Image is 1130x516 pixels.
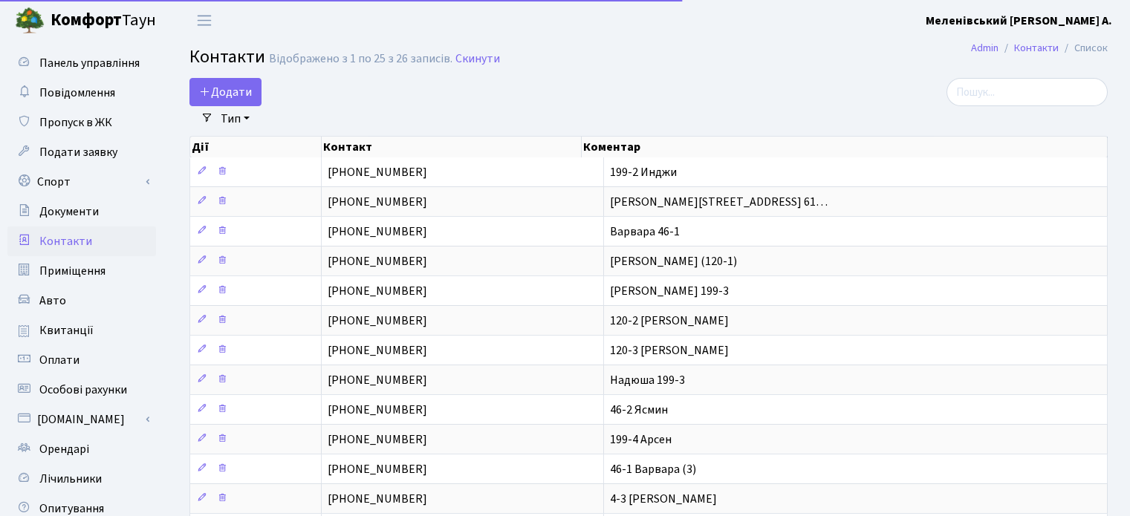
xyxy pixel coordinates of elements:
[7,316,156,345] a: Квитанції
[926,13,1112,29] b: Меленівський [PERSON_NAME] А.
[39,85,115,101] span: Повідомлення
[39,293,66,309] span: Авто
[328,461,427,477] span: [PHONE_NUMBER]
[1059,40,1108,56] li: Список
[39,352,79,368] span: Оплати
[610,164,677,180] span: 199-2 Инджи
[926,12,1112,30] a: Меленівський [PERSON_NAME] А.
[39,203,99,220] span: Документи
[1014,40,1059,56] a: Контакти
[39,233,92,249] span: Контакти
[7,48,156,78] a: Панель управління
[7,78,156,108] a: Повідомлення
[610,313,729,329] span: 120-2 [PERSON_NAME]
[7,375,156,405] a: Особові рахунки
[7,137,156,167] a: Подати заявку
[39,471,102,487] span: Лічильники
[582,137,1108,157] th: Коментар
[39,263,105,279] span: Приміщення
[7,286,156,316] a: Авто
[328,313,427,329] span: [PHONE_NUMBER]
[328,491,427,507] span: [PHONE_NUMBER]
[7,108,156,137] a: Пропуск в ЖК
[610,461,696,477] span: 46-1 Варвара (3)
[215,106,256,131] a: Тип
[199,84,252,100] span: Додати
[610,194,828,210] span: [PERSON_NAME][STREET_ADDRESS] 61…
[39,322,94,339] span: Квитанції
[610,283,729,299] span: [PERSON_NAME] 199-3
[15,6,45,36] img: logo.png
[455,52,500,66] a: Скинути
[39,55,140,71] span: Панель управління
[949,33,1130,64] nav: breadcrumb
[328,431,427,448] span: [PHONE_NUMBER]
[328,253,427,270] span: [PHONE_NUMBER]
[322,137,582,157] th: Контакт
[971,40,999,56] a: Admin
[610,372,685,388] span: Надюша 199-3
[7,197,156,226] a: Документи
[328,283,427,299] span: [PHONE_NUMBER]
[39,114,112,131] span: Пропуск в ЖК
[190,137,322,157] th: Дії
[610,402,668,418] span: 46-2 Ясмин
[946,78,1108,106] input: Пошук...
[7,226,156,256] a: Контакти
[269,52,452,66] div: Відображено з 1 по 25 з 26 записів.
[39,382,127,398] span: Особові рахунки
[328,164,427,180] span: [PHONE_NUMBER]
[189,44,265,70] span: Контакти
[51,8,156,33] span: Таун
[610,342,729,359] span: 120-3 [PERSON_NAME]
[328,194,427,210] span: [PHONE_NUMBER]
[328,223,427,240] span: [PHONE_NUMBER]
[51,8,122,32] b: Комфорт
[610,431,672,448] span: 199-4 Арсен
[39,441,89,457] span: Орендарі
[610,491,717,507] span: 4-3 [PERSON_NAME]
[189,78,262,106] a: Додати
[186,8,223,33] button: Переключити навігацію
[7,464,156,494] a: Лічильники
[610,253,737,270] span: [PERSON_NAME] (120-1)
[7,405,156,434] a: [DOMAIN_NAME]
[7,345,156,375] a: Оплати
[328,342,427,359] span: [PHONE_NUMBER]
[328,372,427,388] span: [PHONE_NUMBER]
[7,256,156,286] a: Приміщення
[328,402,427,418] span: [PHONE_NUMBER]
[7,167,156,197] a: Спорт
[7,434,156,464] a: Орендарі
[39,144,117,160] span: Подати заявку
[610,223,680,240] span: Варвара 46-1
